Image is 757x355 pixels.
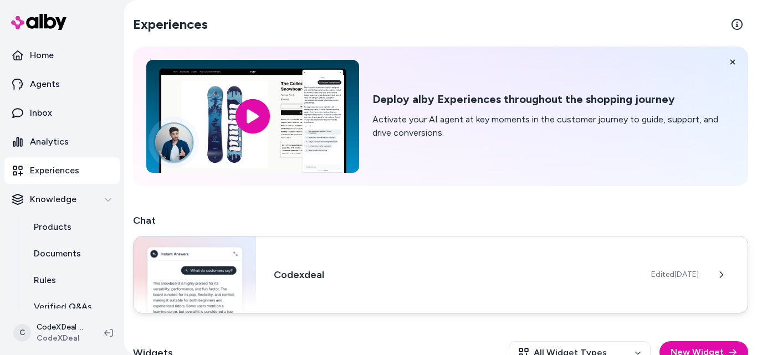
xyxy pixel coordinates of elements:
[4,186,120,213] button: Knowledge
[23,214,120,240] a: Products
[134,236,256,313] img: Chat widget
[30,193,76,206] p: Knowledge
[4,100,120,126] a: Inbox
[274,267,633,282] h3: Codexdeal
[30,78,60,91] p: Agents
[651,269,699,280] span: Edited [DATE]
[133,213,748,228] h2: Chat
[37,333,86,344] span: CodeXDeal
[133,16,208,33] h2: Experiences
[34,274,56,287] p: Rules
[4,71,120,97] a: Agents
[4,128,120,155] a: Analytics
[37,322,86,333] p: CodeXDeal Shopify
[133,237,748,315] a: Chat widgetCodexdealEdited[DATE]
[34,300,92,313] p: Verified Q&As
[7,315,95,351] button: CCodeXDeal ShopifyCodeXDeal
[30,135,69,148] p: Analytics
[4,42,120,69] a: Home
[13,324,31,342] span: C
[4,157,120,184] a: Experiences
[30,106,52,120] p: Inbox
[372,113,735,140] p: Activate your AI agent at key moments in the customer journey to guide, support, and drive conver...
[30,49,54,62] p: Home
[34,220,71,234] p: Products
[23,240,120,267] a: Documents
[30,164,79,177] p: Experiences
[23,267,120,294] a: Rules
[34,247,81,260] p: Documents
[23,294,120,320] a: Verified Q&As
[11,14,67,30] img: alby Logo
[372,92,735,106] h2: Deploy alby Experiences throughout the shopping journey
